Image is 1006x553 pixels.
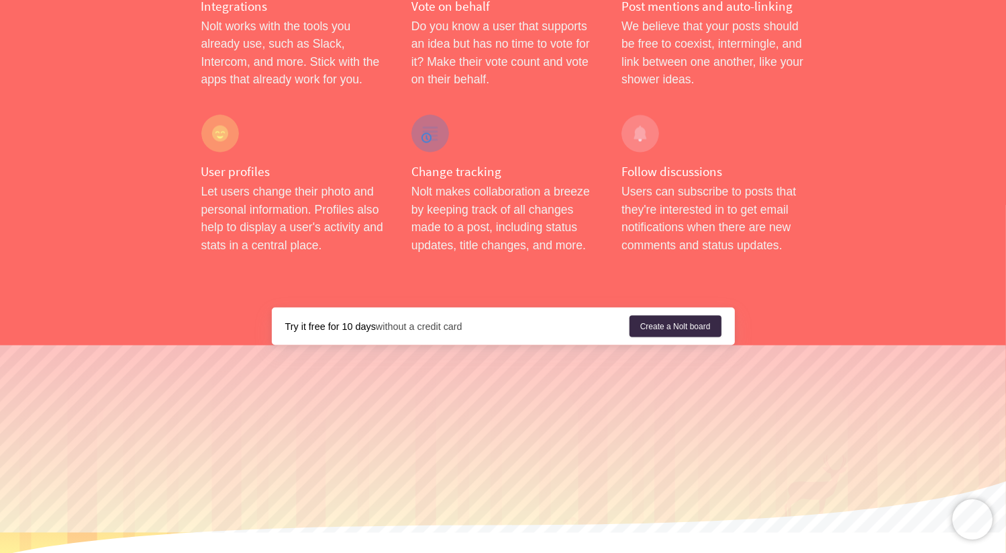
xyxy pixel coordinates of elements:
p: Do you know a user that supports an idea but has no time to vote for it? Make their vote count an... [411,17,595,89]
strong: Try it free for 10 days [285,321,376,332]
h4: Follow discussions [621,163,805,180]
div: without a credit card [285,320,630,333]
h4: Change tracking [411,163,595,180]
p: Users can subscribe to posts that they're interested in to get email notifications when there are... [621,183,805,254]
p: Nolt makes collaboration a breeze by keeping track of all changes made to a post, including statu... [411,183,595,254]
p: We believe that your posts should be free to coexist, intermingle, and link between one another, ... [621,17,805,89]
p: Nolt works with the tools you already use, such as Slack, Intercom, and more. Stick with the apps... [201,17,385,89]
iframe: Chatra live chat [952,499,993,540]
p: Let users change their photo and personal information. Profiles also help to display a user's act... [201,183,385,254]
a: Create a Nolt board [630,316,721,337]
h4: User profiles [201,163,385,180]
